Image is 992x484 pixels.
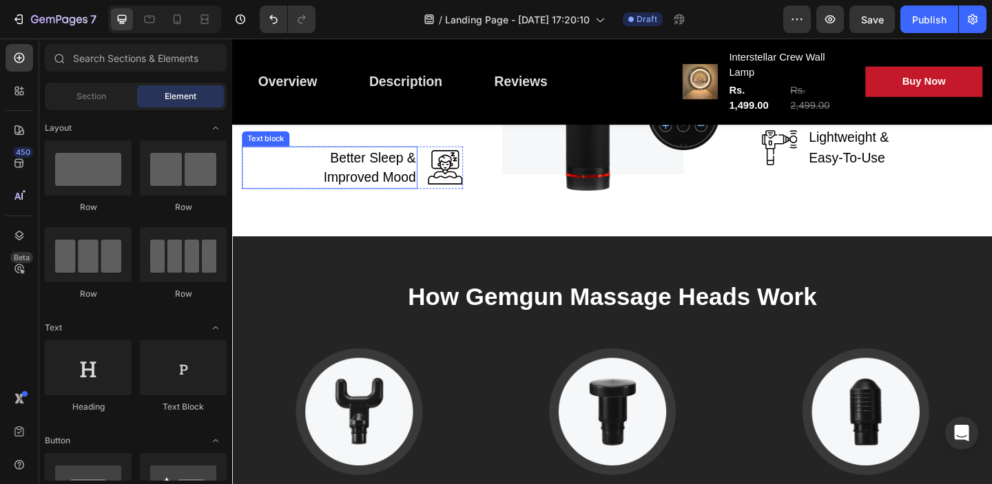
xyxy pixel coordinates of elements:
[861,14,884,25] span: Save
[637,13,657,25] span: Draft
[12,266,815,297] p: How Gemgun Massage Heads Work
[689,30,816,63] button: Buy Now
[539,47,601,83] div: Rs. 1,499.00
[69,337,207,474] img: Alt Image
[140,201,227,213] div: Row
[344,337,482,474] img: Alt Image
[45,44,227,72] input: Search Sections & Elements
[76,90,106,103] span: Section
[205,117,227,139] span: Toggle open
[439,12,442,27] span: /
[849,6,895,33] button: Save
[45,122,72,134] span: Layout
[6,6,103,33] button: 7
[620,337,758,474] img: Alt Image
[45,288,132,300] div: Row
[260,6,316,33] div: Undo/Redo
[13,147,33,158] div: 450
[90,11,96,28] p: 7
[45,322,62,334] span: Text
[232,39,992,484] iframe: Design area
[87,118,200,162] p: Better Sleep & Improved Mood
[576,99,614,138] img: Alt Image
[205,430,227,452] span: Toggle open
[606,47,667,83] div: Rs. 2,499.00
[205,317,227,339] span: Toggle open
[445,12,590,27] span: Landing Page - [DATE] 17:20:10
[140,288,227,300] div: Row
[729,39,776,55] div: Buy Now
[627,96,746,140] p: Lightweight & Easy-To-Use
[13,103,59,115] div: Text block
[45,201,132,213] div: Row
[45,401,132,413] div: Heading
[165,90,196,103] span: Element
[140,401,227,413] div: Text Block
[900,6,958,33] button: Publish
[45,434,70,447] span: Button
[10,252,33,263] div: Beta
[945,417,978,450] div: Open Intercom Messenger
[212,120,251,159] img: Alt Image
[912,12,947,27] div: Publish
